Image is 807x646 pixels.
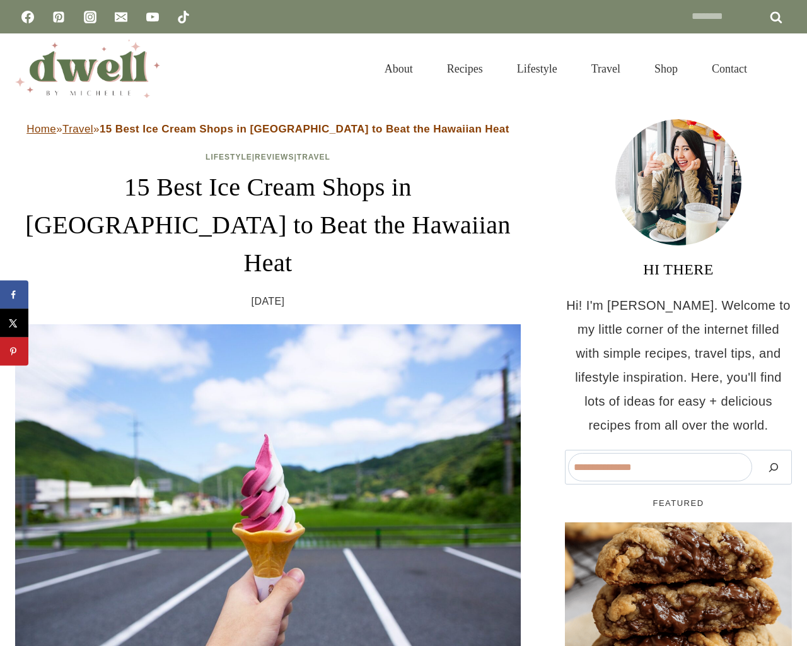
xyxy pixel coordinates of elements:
[565,258,792,281] h3: HI THERE
[140,4,165,30] a: YouTube
[78,4,103,30] a: Instagram
[565,497,792,510] h5: FEATURED
[565,293,792,437] p: Hi! I'm [PERSON_NAME]. Welcome to my little corner of the internet filled with simple recipes, tr...
[15,168,521,282] h1: 15 Best Ice Cream Shops in [GEOGRAPHIC_DATA] to Beat the Hawaiian Heat
[26,123,509,135] span: » »
[15,4,40,30] a: Facebook
[46,4,71,30] a: Pinterest
[171,4,196,30] a: TikTok
[758,453,789,481] button: Search
[108,4,134,30] a: Email
[100,123,509,135] strong: 15 Best Ice Cream Shops in [GEOGRAPHIC_DATA] to Beat the Hawaiian Heat
[368,47,430,91] a: About
[62,123,93,135] a: Travel
[255,153,294,161] a: Reviews
[770,58,792,79] button: View Search Form
[252,292,285,311] time: [DATE]
[26,123,56,135] a: Home
[206,153,252,161] a: Lifestyle
[297,153,330,161] a: Travel
[206,153,330,161] span: | |
[574,47,637,91] a: Travel
[430,47,500,91] a: Recipes
[500,47,574,91] a: Lifestyle
[637,47,695,91] a: Shop
[368,47,764,91] nav: Primary Navigation
[15,40,160,98] img: DWELL by michelle
[695,47,764,91] a: Contact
